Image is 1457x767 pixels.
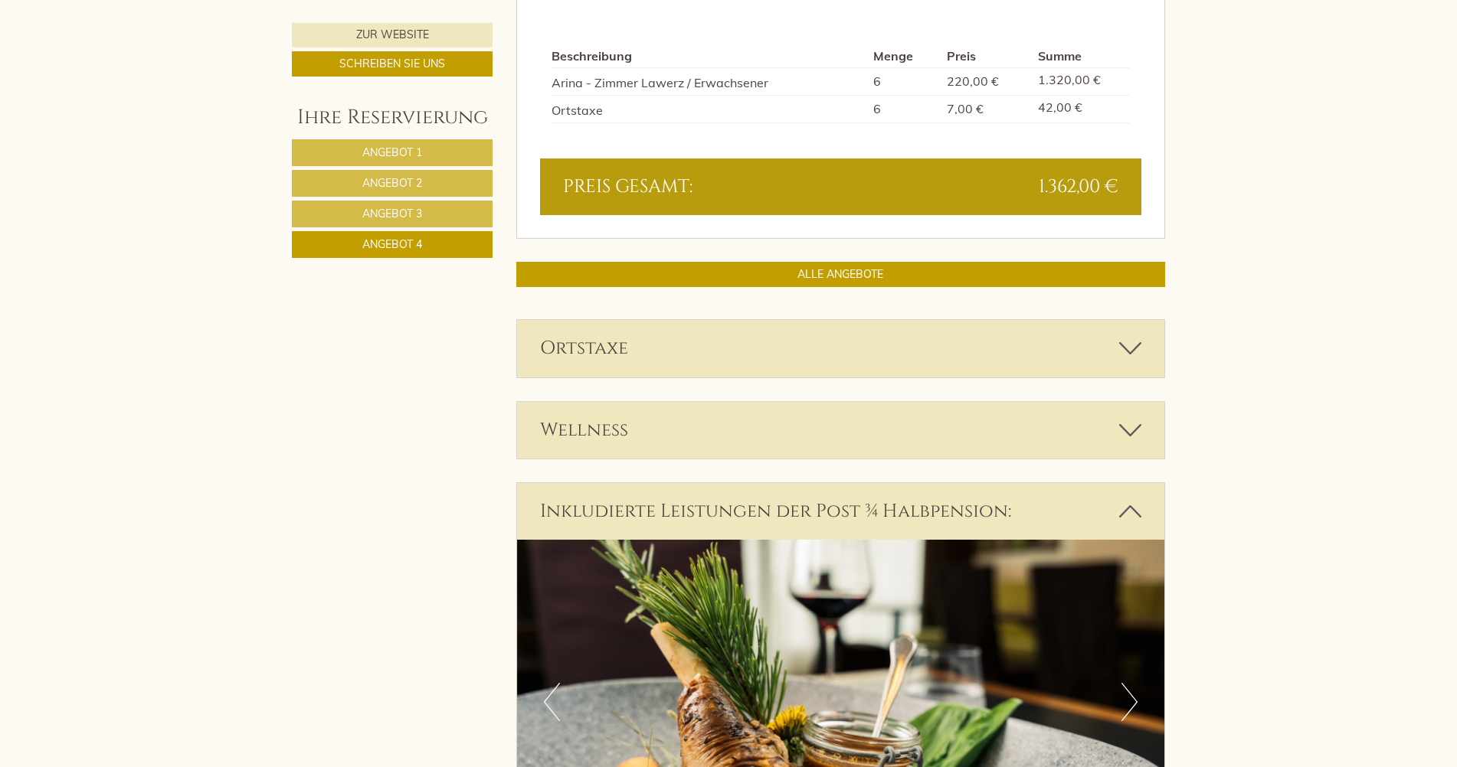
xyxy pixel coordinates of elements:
[516,262,1166,287] a: ALLE ANGEBOTE
[1121,683,1138,721] button: Next
[947,73,999,89] span: 220,00 €
[362,145,422,159] span: Angebot 1
[1039,174,1118,200] span: 1.362,00 €
[867,96,941,123] td: 6
[552,174,841,200] div: Preis gesamt:
[552,44,867,68] th: Beschreibung
[552,96,867,123] td: Ortstaxe
[544,683,560,721] button: Previous
[1032,44,1130,68] th: Summe
[552,68,867,96] td: Arina - Zimmer Lawerz / Erwachsener
[362,207,422,220] span: Angebot 3
[1032,68,1130,96] td: 1.320,00 €
[517,320,1165,377] div: Ortstaxe
[867,68,941,96] td: 6
[517,402,1165,459] div: Wellness
[517,483,1165,540] div: Inkludierte Leistungen der Post ¾ Halbpension:
[292,23,493,47] a: Zur Website
[292,51,493,77] a: Schreiben Sie uns
[867,44,941,68] th: Menge
[292,103,493,132] div: Ihre Reservierung
[947,101,984,116] span: 7,00 €
[362,176,422,190] span: Angebot 2
[362,237,422,251] span: Angebot 4
[941,44,1032,68] th: Preis
[1032,96,1130,123] td: 42,00 €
